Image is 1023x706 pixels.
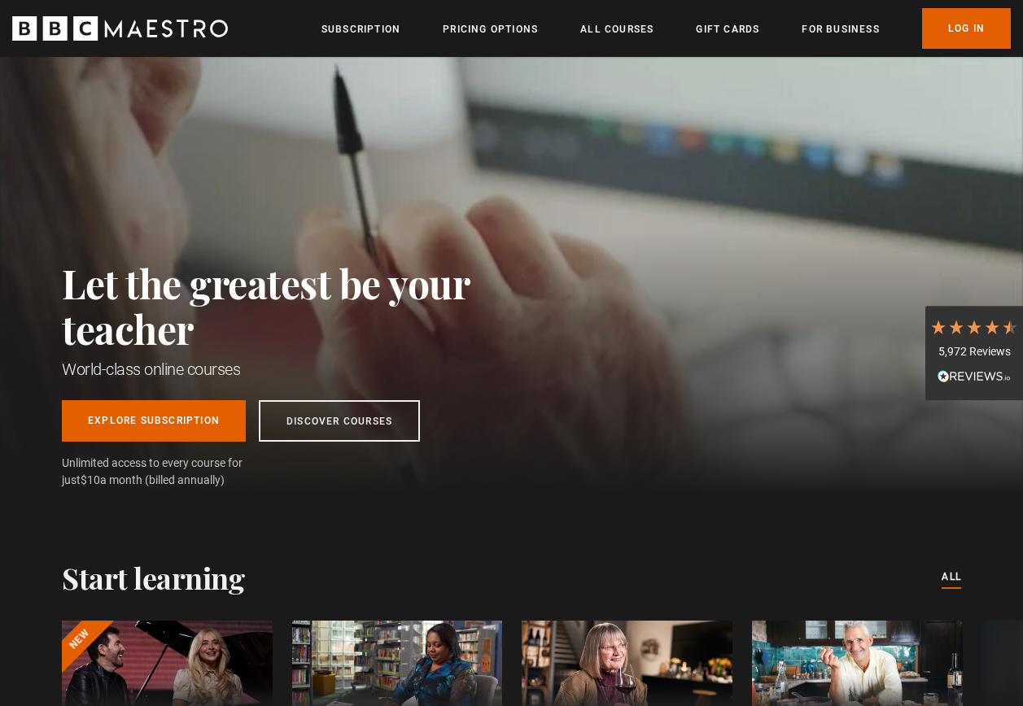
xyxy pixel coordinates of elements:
a: All [942,569,961,586]
div: Read All Reviews [929,368,1019,388]
h1: World-class online courses [62,358,542,381]
h2: Start learning [62,560,244,595]
svg: BBC Maestro [12,16,228,41]
h2: Let the greatest be your teacher [62,260,542,351]
a: Discover Courses [259,400,420,442]
div: 4.7 Stars [929,318,1019,336]
div: 5,972 Reviews [929,344,1019,360]
a: Pricing Options [443,21,538,37]
nav: Primary [321,8,1011,49]
div: 5,972 ReviewsRead All Reviews [925,306,1023,400]
a: Subscription [321,21,400,37]
a: All Courses [580,21,654,37]
img: REVIEWS.io [938,370,1011,381]
a: Explore Subscription [62,400,246,442]
a: For business [802,21,879,37]
a: Log In [922,8,1011,49]
a: Gift Cards [696,21,759,37]
span: Unlimited access to every course for just a month (billed annually) [62,455,282,489]
span: $10 [81,473,100,486]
